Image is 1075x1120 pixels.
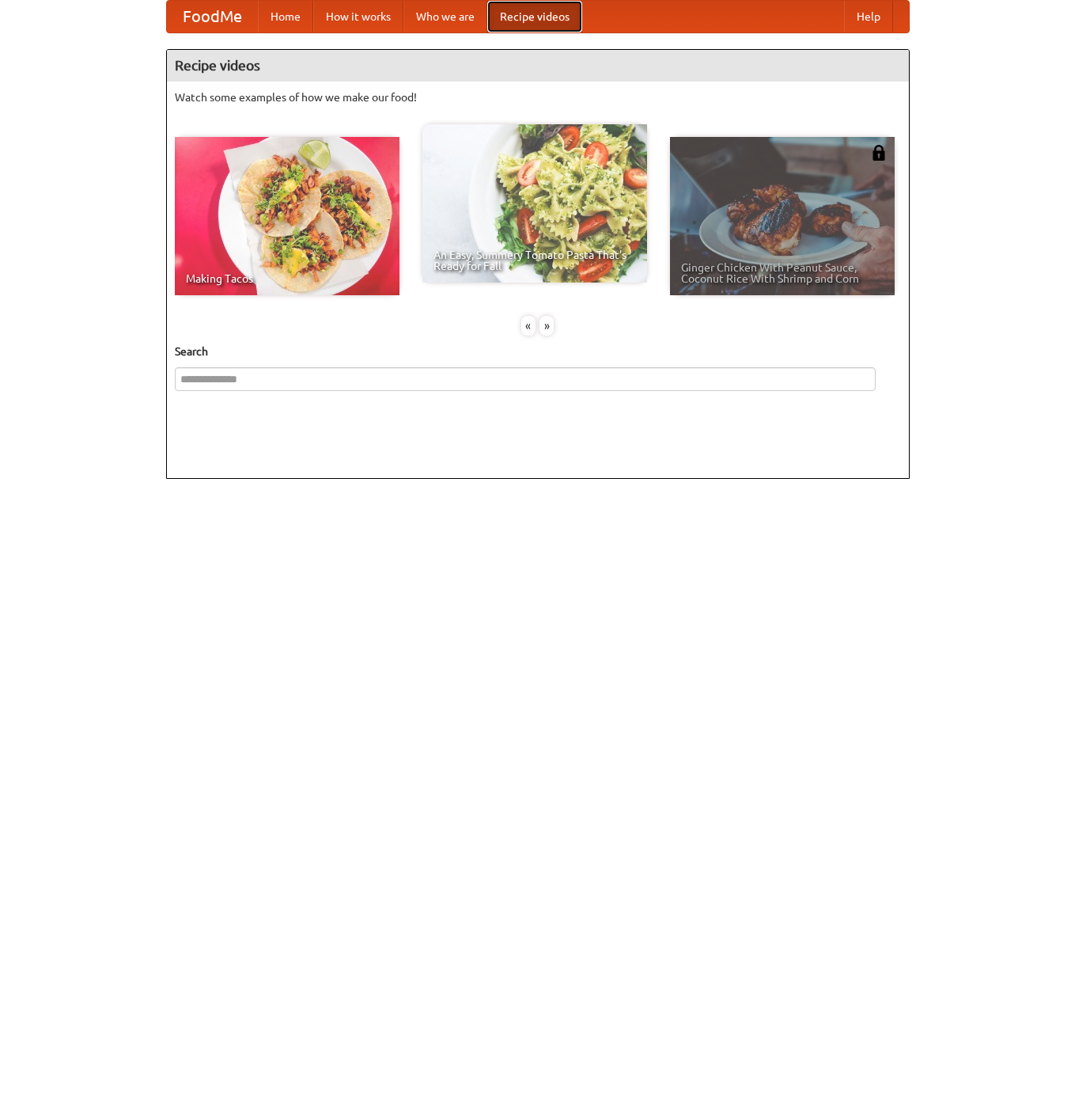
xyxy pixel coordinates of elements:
a: Help [844,1,893,32]
a: Making Tacos [175,137,399,295]
a: Recipe videos [487,1,582,32]
div: » [539,316,554,336]
a: Who we are [403,1,487,32]
a: FoodMe [167,1,258,32]
a: Home [258,1,313,32]
span: An Easy, Summery Tomato Pasta That's Ready for Fall [433,249,636,271]
a: An Easy, Summery Tomato Pasta That's Ready for Fall [422,124,647,283]
a: How it works [313,1,403,32]
div: « [521,316,536,336]
h5: Search [175,344,901,359]
h4: Recipe videos [167,50,909,82]
p: Watch some examples of how we make our food! [175,89,901,105]
span: Making Tacos [186,273,388,284]
img: 483408.png [871,145,887,161]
